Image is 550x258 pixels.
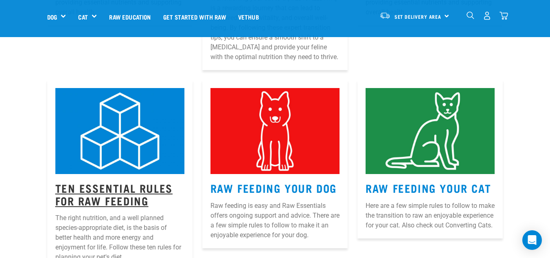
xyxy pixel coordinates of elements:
[55,88,184,174] img: 1.jpg
[500,11,508,20] img: home-icon@2x.png
[467,11,474,19] img: home-icon-1@2x.png
[366,201,495,230] p: Here are a few simple rules to follow to make the transition to raw an enjoyable experience for y...
[483,11,491,20] img: user.png
[55,185,173,203] a: Ten Essential Rules for Raw Feeding
[379,12,390,19] img: van-moving.png
[78,12,88,22] a: Cat
[210,88,340,174] img: 2.jpg
[522,230,542,250] div: Open Intercom Messenger
[210,185,337,191] a: Raw Feeding Your Dog
[157,0,232,33] a: Get started with Raw
[232,0,265,33] a: Vethub
[210,201,340,240] p: Raw feeding is easy and Raw Essentials offers ongoing support and advice. There are a few simple ...
[47,12,57,22] a: Dog
[366,88,495,174] img: 3.jpg
[394,15,442,18] span: Set Delivery Area
[103,0,157,33] a: Raw Education
[366,185,491,191] a: Raw Feeding Your Cat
